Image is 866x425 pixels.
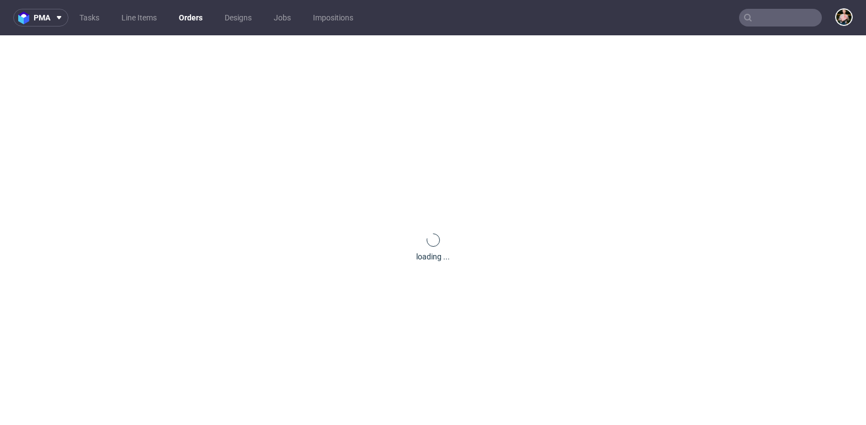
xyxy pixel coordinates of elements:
[416,251,450,262] div: loading ...
[267,9,297,26] a: Jobs
[18,12,34,24] img: logo
[115,9,163,26] a: Line Items
[172,9,209,26] a: Orders
[34,14,50,22] span: pma
[73,9,106,26] a: Tasks
[218,9,258,26] a: Designs
[13,9,68,26] button: pma
[306,9,360,26] a: Impositions
[836,9,852,25] img: Marta Tomaszewska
